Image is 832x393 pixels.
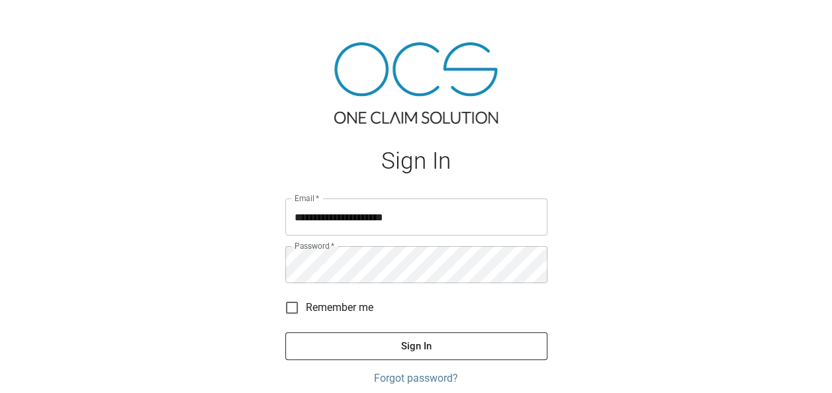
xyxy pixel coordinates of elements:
[306,300,373,316] span: Remember me
[285,332,547,360] button: Sign In
[334,42,498,124] img: ocs-logo-tra.png
[16,8,69,34] img: ocs-logo-white-transparent.png
[295,193,320,204] label: Email
[295,240,334,251] label: Password
[285,148,547,175] h1: Sign In
[285,371,547,386] a: Forgot password?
